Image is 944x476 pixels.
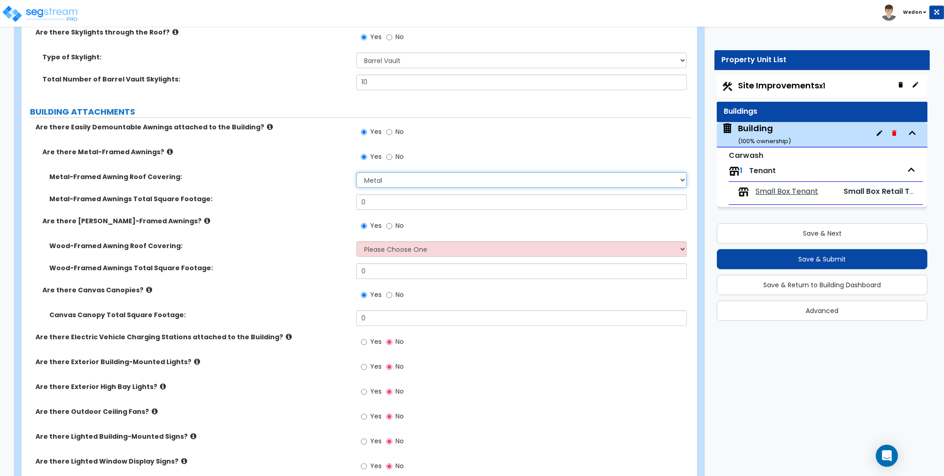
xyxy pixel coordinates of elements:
div: Building [738,122,791,146]
label: Wood-Framed Awnings Total Square Footage: [49,263,349,273]
span: 1 [740,165,743,176]
input: Yes [361,362,367,372]
label: Are there Skylights through the Roof? [35,28,349,37]
input: Yes [361,412,367,422]
button: Save & Submit [717,249,927,269]
span: Yes [370,412,382,421]
span: Small Box Tenant [755,186,818,197]
input: Yes [361,461,367,471]
span: Yes [370,362,382,371]
i: click for more info! [194,358,200,365]
button: Save & Next [717,223,927,244]
label: Metal-Framed Awnings Total Square Footage: [49,194,349,203]
span: No [395,412,404,421]
input: Yes [361,32,367,42]
label: Type of Skylight: [42,52,349,62]
span: Site Improvements [738,80,825,91]
img: tenants.png [729,166,740,177]
input: No [386,337,392,347]
span: Yes [370,290,382,299]
label: Are there Exterior High Bay Lights? [35,382,349,391]
input: No [386,387,392,397]
span: Yes [370,152,382,161]
span: No [395,436,404,446]
span: Yes [370,32,382,41]
small: Carwash [729,150,763,161]
label: Are there Exterior Building-Mounted Lights? [35,357,349,366]
span: No [395,387,404,396]
label: Are there Metal-Framed Awnings? [42,147,349,157]
small: ( 100 % ownership) [738,137,791,145]
span: Yes [370,127,382,136]
span: No [395,337,404,346]
input: Yes [361,387,367,397]
label: Are there Lighted Building-Mounted Signs? [35,432,349,441]
label: Wood-Framed Awning Roof Covering: [49,241,349,250]
label: Are there Easily Demountable Awnings attached to the Building? [35,122,349,132]
div: Open Intercom Messenger [876,445,898,467]
span: No [395,290,404,299]
span: No [395,127,404,136]
input: No [386,290,392,300]
span: Tenant [749,165,776,176]
i: click for more info! [286,333,292,340]
span: No [395,221,404,230]
label: Are there Outdoor Ceiling Fans? [35,407,349,416]
label: Are there Lighted Window Display Signs? [35,457,349,466]
span: Yes [370,221,382,230]
input: No [386,436,392,447]
span: Small Box Retail Tenant [844,186,932,197]
i: click for more info! [190,433,196,440]
span: No [395,461,404,470]
i: click for more info! [167,148,173,155]
span: Yes [370,387,382,396]
img: building.svg [721,122,733,134]
input: No [386,412,392,422]
span: No [395,32,404,41]
i: click for more info! [152,408,158,415]
span: Yes [370,461,382,470]
label: Are there [PERSON_NAME]-Framed Awnings? [42,216,349,226]
div: Buildings [724,106,920,117]
span: Building [721,122,791,146]
label: Canvas Canopy Total Square Footage: [49,310,349,319]
div: Property Unit List [721,55,923,65]
i: click for more info! [204,217,210,224]
span: Yes [370,337,382,346]
label: Are there Canvas Canopies? [42,285,349,295]
i: click for more info! [172,29,178,35]
input: Yes [361,221,367,231]
input: No [386,362,392,372]
label: BUILDING ATTACHMENTS [30,106,691,118]
small: x1 [819,81,825,91]
input: Yes [361,152,367,162]
img: tenants.png [738,186,749,197]
span: Yes [370,436,382,446]
input: No [386,152,392,162]
button: Save & Return to Building Dashboard [717,275,927,295]
i: click for more info! [160,383,166,390]
label: Metal-Framed Awning Roof Covering: [49,172,349,181]
i: click for more info! [146,286,152,293]
input: No [386,127,392,137]
b: Wedon [903,9,922,16]
input: Yes [361,290,367,300]
input: No [386,32,392,42]
i: click for more info! [181,458,187,464]
label: Are there Electric Vehicle Charging Stations attached to the Building? [35,332,349,342]
input: Yes [361,127,367,137]
input: No [386,221,392,231]
img: avatar.png [881,5,897,21]
input: Yes [361,436,367,447]
span: No [395,362,404,371]
img: logo_pro_r.png [1,5,80,23]
label: Total Number of Barrel Vault Skylights: [42,75,349,84]
img: Construction.png [721,81,733,93]
span: No [395,152,404,161]
input: Yes [361,337,367,347]
button: Advanced [717,301,927,321]
input: No [386,461,392,471]
i: click for more info! [267,123,273,130]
